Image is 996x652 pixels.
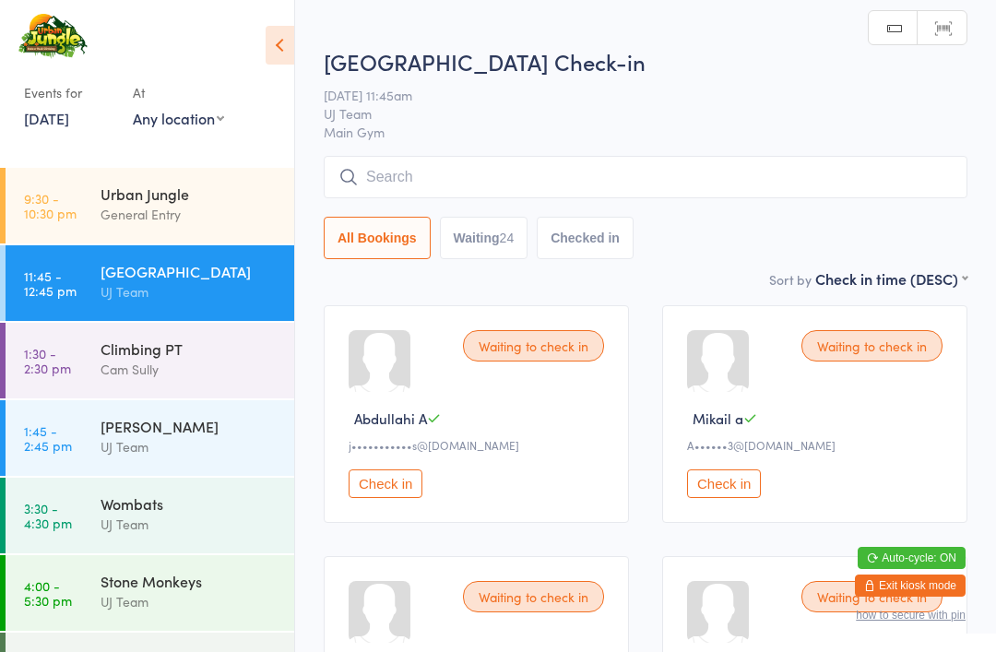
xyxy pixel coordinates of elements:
div: Climbing PT [101,338,279,359]
time: 11:45 - 12:45 pm [24,268,77,298]
button: Check in [349,469,422,498]
a: 9:30 -10:30 pmUrban JungleGeneral Entry [6,168,294,243]
div: Urban Jungle [101,184,279,204]
div: [PERSON_NAME] [101,416,279,436]
span: Main Gym [324,123,967,141]
div: Stone Monkeys [101,571,279,591]
span: UJ Team [324,104,939,123]
a: [DATE] [24,108,69,128]
a: 1:30 -2:30 pmClimbing PTCam Sully [6,323,294,398]
time: 9:30 - 10:30 pm [24,191,77,220]
div: [GEOGRAPHIC_DATA] [101,261,279,281]
time: 3:30 - 4:30 pm [24,501,72,530]
time: 1:30 - 2:30 pm [24,346,71,375]
div: General Entry [101,204,279,225]
h2: [GEOGRAPHIC_DATA] Check-in [324,46,967,77]
div: j•••••••••••s@[DOMAIN_NAME] [349,437,610,453]
button: Waiting24 [440,217,528,259]
div: Waiting to check in [463,581,604,612]
span: Abdullahi A [354,409,427,428]
span: [DATE] 11:45am [324,86,939,104]
div: Wombats [101,493,279,514]
input: Search [324,156,967,198]
div: Check in time (DESC) [815,268,967,289]
div: Cam Sully [101,359,279,380]
div: Waiting to check in [801,330,943,362]
div: UJ Team [101,281,279,302]
time: 4:00 - 5:30 pm [24,578,72,608]
div: At [133,77,224,108]
button: All Bookings [324,217,431,259]
div: Waiting to check in [801,581,943,612]
div: 24 [500,231,515,245]
div: Events for [24,77,114,108]
button: how to secure with pin [856,609,966,622]
button: Check in [687,469,761,498]
time: 1:45 - 2:45 pm [24,423,72,453]
label: Sort by [769,270,812,289]
a: 1:45 -2:45 pm[PERSON_NAME]UJ Team [6,400,294,476]
div: Waiting to check in [463,330,604,362]
a: 3:30 -4:30 pmWombatsUJ Team [6,478,294,553]
div: UJ Team [101,591,279,612]
div: A••••••3@[DOMAIN_NAME] [687,437,948,453]
div: Any location [133,108,224,128]
span: Mikail a [693,409,743,428]
a: 4:00 -5:30 pmStone MonkeysUJ Team [6,555,294,631]
div: UJ Team [101,514,279,535]
img: Urban Jungle Indoor Rock Climbing [18,14,88,59]
button: Auto-cycle: ON [858,547,966,569]
a: 11:45 -12:45 pm[GEOGRAPHIC_DATA]UJ Team [6,245,294,321]
div: UJ Team [101,436,279,457]
button: Checked in [537,217,634,259]
button: Exit kiosk mode [855,575,966,597]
